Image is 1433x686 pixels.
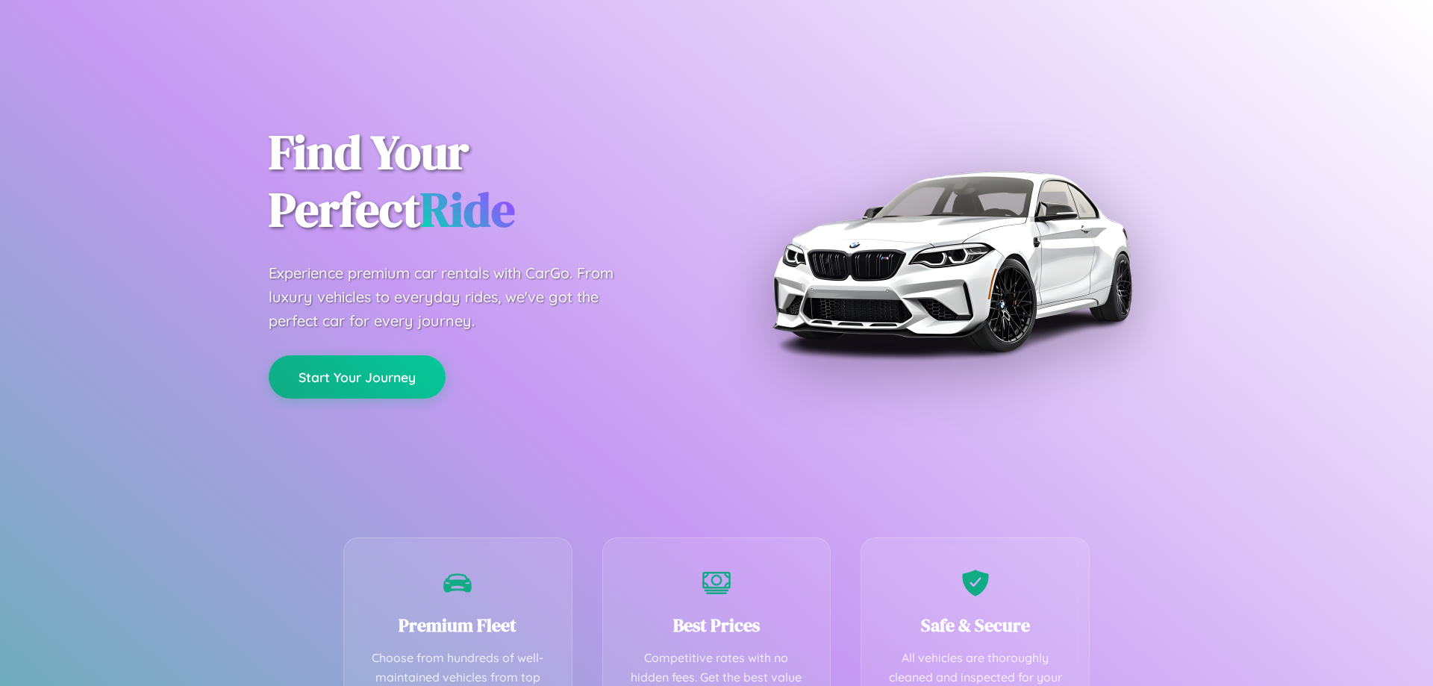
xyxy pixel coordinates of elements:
[765,75,1138,448] img: Premium BMW car rental vehicle
[269,124,694,239] h1: Find Your Perfect
[269,355,446,399] button: Start Your Journey
[625,613,808,637] h3: Best Prices
[366,613,549,637] h3: Premium Fleet
[884,613,1067,637] h3: Safe & Secure
[269,261,642,333] p: Experience premium car rentals with CarGo. From luxury vehicles to everyday rides, we've got the ...
[420,177,515,242] span: Ride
